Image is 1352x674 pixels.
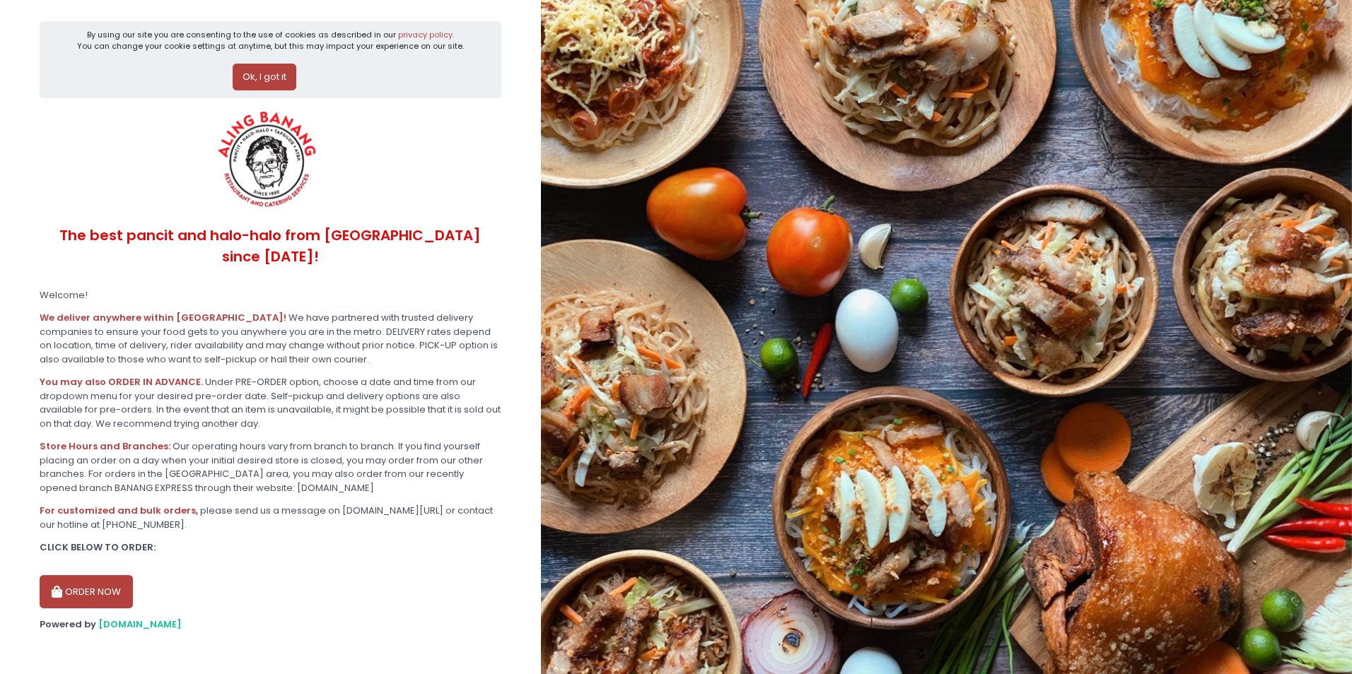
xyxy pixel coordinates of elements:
[40,504,501,531] div: please send us a message on [DOMAIN_NAME][URL] or contact our hotline at [PHONE_NUMBER].
[233,64,296,90] button: Ok, I got it
[40,504,198,517] b: For customized and bulk orders,
[40,439,170,453] b: Store Hours and Branches:
[40,540,501,555] div: CLICK BELOW TO ORDER:
[40,575,133,609] button: ORDER NOW
[98,617,182,631] a: [DOMAIN_NAME]
[40,213,501,279] div: The best pancit and halo-halo from [GEOGRAPHIC_DATA] since [DATE]!
[209,107,327,213] img: ALING BANANG
[40,617,501,632] div: Powered by
[40,375,203,389] b: You may also ORDER IN ADVANCE.
[40,288,501,302] div: Welcome!
[40,439,501,495] div: Our operating hours vary from branch to branch. If you find yourself placing an order on a day wh...
[77,29,464,52] div: By using our site you are consenting to the use of cookies as described in our You can change you...
[40,311,286,324] b: We deliver anywhere within [GEOGRAPHIC_DATA]!
[40,311,501,366] div: We have partnered with trusted delivery companies to ensure your food gets to you anywhere you ar...
[40,375,501,430] div: Under PRE-ORDER option, choose a date and time from our dropdown menu for your desired pre-order ...
[398,29,454,40] a: privacy policy.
